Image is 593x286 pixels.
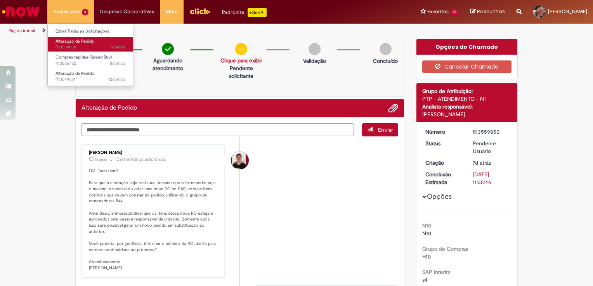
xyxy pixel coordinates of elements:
[427,8,449,16] span: Favoritos
[473,159,491,166] span: 7d atrás
[235,43,247,55] img: circle-minus.png
[473,171,509,186] div: [DATE] 11:35:46
[55,38,94,44] span: Alteração de Pedido
[53,8,80,16] span: Requisições
[95,157,107,162] span: 7d atrás
[422,230,431,237] span: N10
[422,110,512,118] div: [PERSON_NAME]
[81,123,354,136] textarea: Digite sua mensagem aqui...
[388,103,398,113] button: Adicionar anexos
[48,37,133,52] a: Aberto R13559850 : Alteração de Pedido
[55,71,94,76] span: Alteração de Pedido
[48,69,133,84] a: Aberto R13549591 : Alteração de Pedido
[81,105,137,112] h2: Alteração de Pedido Histórico de tíquete
[116,156,166,163] small: Comentários adicionais
[362,123,398,136] button: Enviar
[55,44,125,50] span: R13559850
[422,276,428,283] span: s4
[55,54,112,60] span: Compras rápidas (Speed Buy)
[231,152,249,169] div: Matheus Henrique Drudi
[450,9,459,16] span: 29
[166,8,178,16] span: More
[108,76,125,82] span: 12d atrás
[89,168,218,271] p: Olá! Tudo bem? Para que a alteração seja realizada, mesmo que o fornecedor seja o mesmo, é necess...
[110,44,125,50] time: 23/09/2025 14:35:40
[422,103,512,110] div: Analista responsável:
[420,140,467,147] dt: Status
[47,23,133,86] ul: Requisições
[473,128,509,136] div: R13559850
[422,269,451,276] b: SAP Interim
[110,44,125,50] span: 7d atrás
[309,43,321,55] img: img-circle-grey.png
[303,57,326,65] p: Validação
[55,60,125,67] span: R13556782
[416,39,518,55] div: Opções do Chamado
[420,171,467,186] dt: Conclusão Estimada
[1,4,41,19] img: ServiceNow
[189,5,210,17] img: click_logo_yellow_360x200.png
[220,57,262,64] a: Clique para exibir
[473,140,509,155] div: Pendente Usuário
[548,8,587,15] span: [PERSON_NAME]
[420,159,467,167] dt: Criação
[6,24,390,38] ul: Trilhas de página
[55,76,125,83] span: R13549591
[477,8,505,15] span: Rascunhos
[48,27,133,36] a: Exibir Todas as Solicitações
[149,57,186,72] p: Aguardando atendimento
[9,28,35,34] a: Página inicial
[373,57,398,65] p: Concluído
[422,60,512,73] button: Cancelar Chamado
[380,43,392,55] img: img-circle-grey.png
[473,159,491,166] time: 23/09/2025 14:35:38
[422,253,431,260] span: H10
[422,87,512,95] div: Grupo de Atribuição:
[473,159,509,167] div: 23/09/2025 15:35:38
[82,9,88,16] span: 3
[162,43,174,55] img: check-circle-green.png
[378,126,393,133] span: Enviar
[422,245,468,252] b: Grupo de Compras
[470,8,505,16] a: Rascunhos
[89,150,218,155] div: [PERSON_NAME]
[95,157,107,162] time: 24/09/2025 09:44:48
[108,76,125,82] time: 19/09/2025 08:49:45
[222,8,267,17] div: Padroniza
[422,222,431,229] b: N10
[110,60,125,66] span: 8d atrás
[422,95,512,103] div: PTP - ATENDIMENTO - N1
[248,8,267,17] p: +GenAi
[100,8,154,16] span: Despesas Corporativas
[110,60,125,66] time: 22/09/2025 16:54:40
[420,128,467,136] dt: Número
[48,53,133,67] a: Aberto R13556782 : Compras rápidas (Speed Buy)
[220,64,262,80] p: Pendente solicitante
